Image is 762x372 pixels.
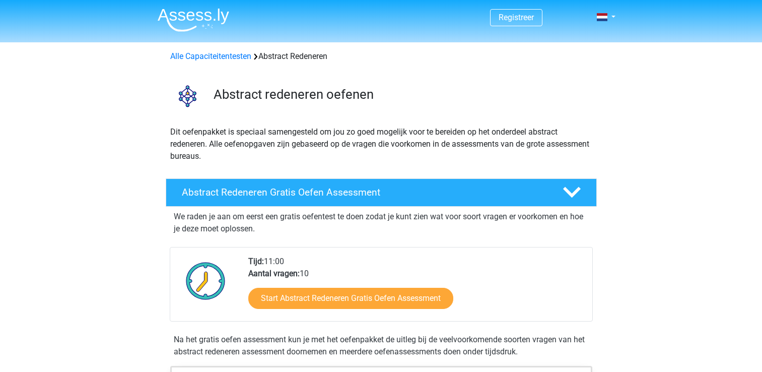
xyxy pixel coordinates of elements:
[162,178,601,207] a: Abstract Redeneren Gratis Oefen Assessment
[174,211,589,235] p: We raden je aan om eerst een gratis oefentest te doen zodat je kunt zien wat voor soort vragen er...
[499,13,534,22] a: Registreer
[158,8,229,32] img: Assessly
[241,256,592,321] div: 11:00 10
[170,334,593,358] div: Na het gratis oefen assessment kun je met het oefenpakket de uitleg bij de veelvoorkomende soorte...
[248,288,453,309] a: Start Abstract Redeneren Gratis Oefen Assessment
[166,50,596,63] div: Abstract Redeneren
[180,256,231,306] img: Klok
[248,257,264,266] b: Tijd:
[170,51,251,61] a: Alle Capaciteitentesten
[166,75,209,117] img: abstract redeneren
[170,126,592,162] p: Dit oefenpakket is speciaal samengesteld om jou zo goed mogelijk voor te bereiden op het onderdee...
[182,187,546,198] h4: Abstract Redeneren Gratis Oefen Assessment
[248,269,300,278] b: Aantal vragen:
[214,87,589,102] h3: Abstract redeneren oefenen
